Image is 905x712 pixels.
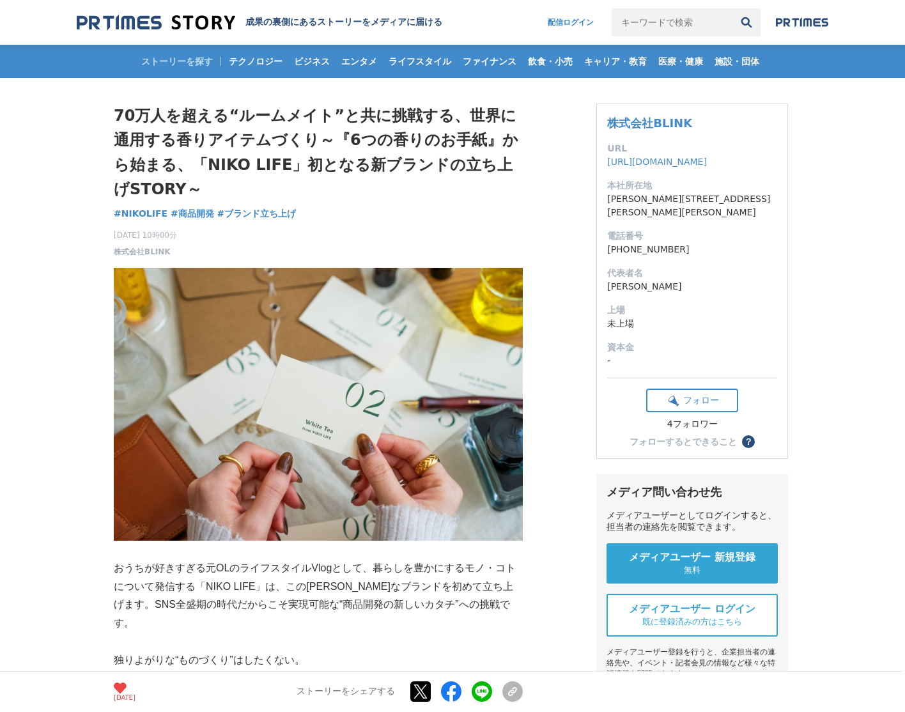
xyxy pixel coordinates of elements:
p: おうちが好きすぎる元OLのライフスタイルVlogとして、暮らしを豊かにするモノ・コトについて発信する「NIKO LIFE」は、この[PERSON_NAME]なブランドを初めて立ち上げます。SNS... [114,559,523,633]
dd: [PHONE_NUMBER] [607,243,777,256]
span: #商品開発 [171,208,214,219]
span: メディアユーザー 新規登録 [629,551,755,564]
span: ？ [744,437,753,446]
h2: 成果の裏側にあるストーリーをメディアに届ける [245,17,442,28]
a: #商品開発 [171,207,214,221]
div: フォローするとできること [630,437,737,446]
p: [DATE] [114,695,127,701]
a: ファイナンス [458,45,522,78]
dt: 代表者名 [607,267,777,280]
span: 飲食・小売 [523,56,578,67]
dt: 上場 [607,304,777,317]
dt: 資本金 [607,341,777,354]
button: フォロー [646,389,738,412]
span: 既に登録済みの方はこちら [642,616,742,628]
span: キャリア・教育 [579,56,652,67]
span: テクノロジー [224,56,288,67]
a: ライフスタイル [383,45,456,78]
a: テクノロジー [224,45,288,78]
a: ビジネス [289,45,335,78]
span: #NIKOLIFE [114,208,167,219]
a: [URL][DOMAIN_NAME] [607,157,707,167]
a: #NIKOLIFE [114,207,167,221]
button: ？ [742,435,755,448]
span: [DATE] 10時00分 [114,229,177,241]
span: #ブランド立ち上げ [217,208,297,219]
a: メディアユーザー ログイン 既に登録済みの方はこちら [607,594,778,637]
a: キャリア・教育 [579,45,652,78]
span: エンタメ [336,56,382,67]
dd: 未上場 [607,317,777,330]
dd: - [607,354,777,368]
a: #ブランド立ち上げ [217,207,297,221]
div: 4フォロワー [646,419,738,430]
img: prtimes [776,17,828,27]
dt: 電話番号 [607,229,777,243]
dt: 本社所在地 [607,179,777,192]
a: 施設・団体 [709,45,764,78]
input: キーワードで検索 [612,8,732,36]
span: ファイナンス [458,56,522,67]
dd: [PERSON_NAME] [607,280,777,293]
a: 成果の裏側にあるストーリーをメディアに届ける 成果の裏側にあるストーリーをメディアに届ける [77,14,442,31]
span: 施設・団体 [709,56,764,67]
a: エンタメ [336,45,382,78]
span: 無料 [684,564,700,576]
a: 配信ログイン [535,8,607,36]
h1: 70万人を超える“ルームメイト”と共に挑戦する、世界に通用する香りアイテムづくり～『6つの香りのお手紙』から始まる、「NIKO LIFE」初となる新ブランドの立ち上げSTORY～ [114,104,523,202]
div: メディアユーザーとしてログインすると、担当者の連絡先を閲覧できます。 [607,510,778,533]
span: 医療・健康 [653,56,708,67]
img: 成果の裏側にあるストーリーをメディアに届ける [77,14,235,31]
span: ライフスタイル [383,56,456,67]
span: ビジネス [289,56,335,67]
p: 独りよがりな“ものづくり”はしたくない。 [114,651,523,670]
dt: URL [607,142,777,155]
span: メディアユーザー ログイン [629,603,755,616]
a: 株式会社BLINK [114,246,171,258]
p: これまで支え続けてくれた「ルームメイト（＝フォロワー）」への恩返しがしたい。 [114,670,523,688]
p: ストーリーをシェアする [297,686,395,698]
dd: [PERSON_NAME][STREET_ADDRESS][PERSON_NAME][PERSON_NAME] [607,192,777,219]
a: メディアユーザー 新規登録 無料 [607,543,778,584]
div: メディアユーザー登録を行うと、企業担当者の連絡先や、イベント・記者会見の情報など様々な特記情報を閲覧できます。 ※内容はストーリー・プレスリリースにより異なります。 [607,647,778,701]
button: 検索 [732,8,761,36]
img: thumbnail_554eb900-d158-11ee-8558-6f90c96ba277.jpg [114,268,523,541]
a: 飲食・小売 [523,45,578,78]
a: 株式会社BLINK [607,116,692,130]
a: 医療・健康 [653,45,708,78]
div: メディア問い合わせ先 [607,484,778,500]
